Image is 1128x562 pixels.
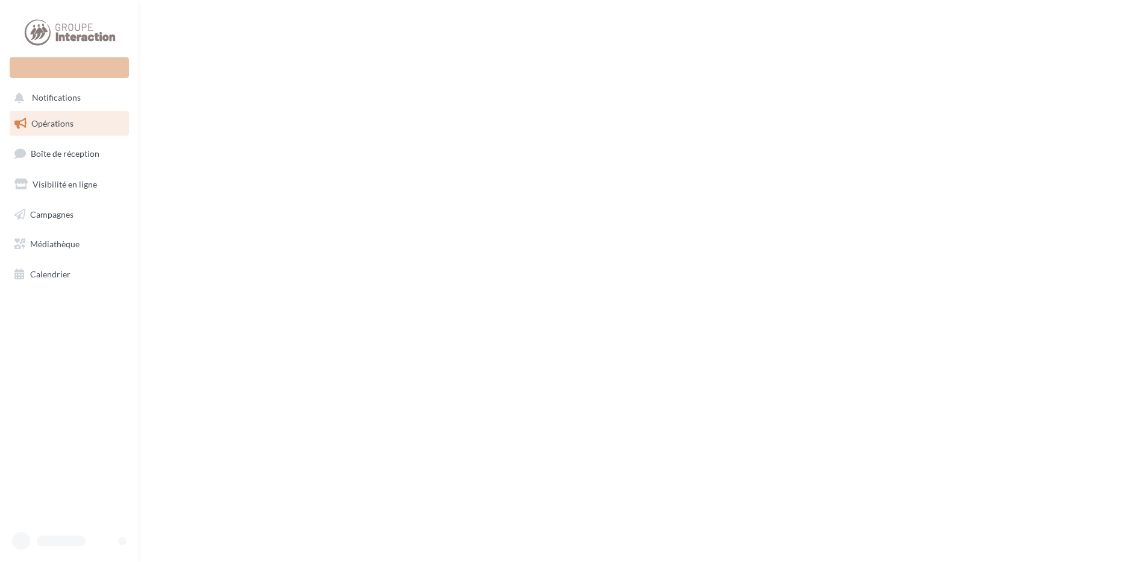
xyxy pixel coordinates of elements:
[33,179,97,189] span: Visibilité en ligne
[31,148,99,159] span: Boîte de réception
[7,232,131,257] a: Médiathèque
[30,239,80,249] span: Médiathèque
[7,140,131,166] a: Boîte de réception
[7,172,131,197] a: Visibilité en ligne
[30,269,70,279] span: Calendrier
[7,202,131,227] a: Campagnes
[30,209,74,219] span: Campagnes
[7,111,131,136] a: Opérations
[10,57,129,78] div: Nouvelle campagne
[7,262,131,287] a: Calendrier
[32,93,81,103] span: Notifications
[31,118,74,128] span: Opérations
